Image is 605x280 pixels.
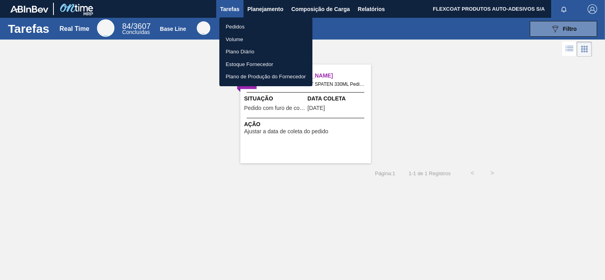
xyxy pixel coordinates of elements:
a: Plano Diário [219,45,312,58]
a: Pedidos [219,21,312,33]
a: Plano de Produção do Fornecedor [219,70,312,83]
a: Estoque Fornecedor [219,58,312,71]
a: Volume [219,33,312,46]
